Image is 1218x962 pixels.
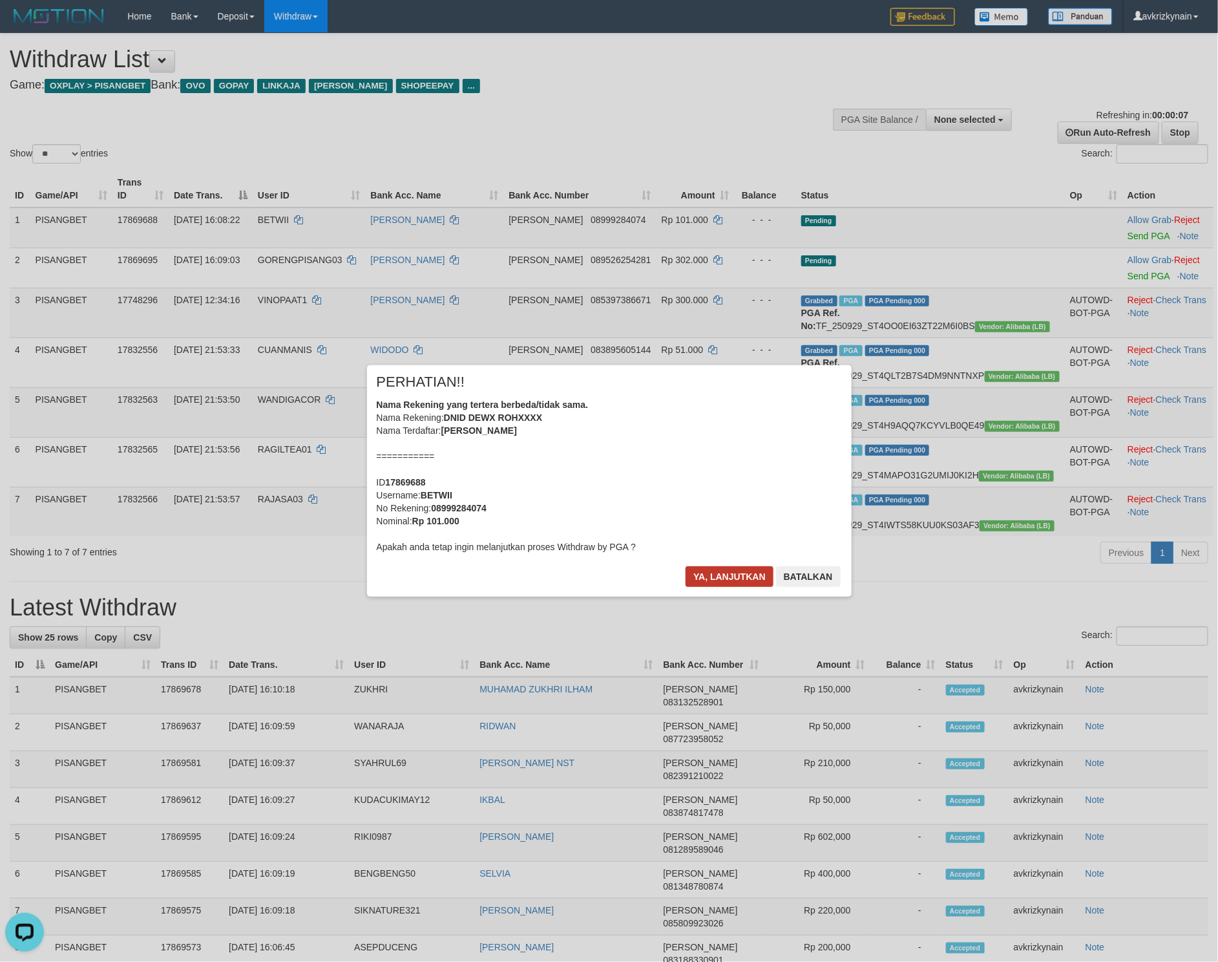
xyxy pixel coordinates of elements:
b: BETWII [421,490,452,500]
button: Batalkan [776,566,841,587]
b: 17869688 [386,477,426,487]
button: Ya, lanjutkan [686,566,773,587]
div: Nama Rekening: Nama Terdaftar: =========== ID Username: No Rekening: Nominal: Apakah anda tetap i... [377,398,842,553]
b: Rp 101.000 [412,516,459,526]
b: [PERSON_NAME] [441,425,517,436]
b: Nama Rekening yang tertera berbeda/tidak sama. [377,400,589,410]
button: Open LiveChat chat widget [5,5,44,44]
b: DNID DEWX ROHXXXX [444,412,542,423]
b: 08999284074 [431,503,487,513]
span: PERHATIAN!! [377,376,465,389]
